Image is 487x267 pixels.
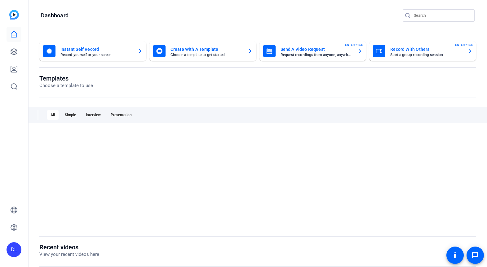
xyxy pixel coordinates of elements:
mat-card-subtitle: Record yourself or your screen [60,53,133,57]
input: Search [414,12,470,19]
div: DL [7,242,21,257]
button: Instant Self RecordRecord yourself or your screen [39,41,146,61]
div: Presentation [107,110,135,120]
span: ENTERPRISE [455,42,473,47]
mat-card-subtitle: Request recordings from anyone, anywhere [281,53,353,57]
div: Simple [61,110,80,120]
h1: Templates [39,75,93,82]
mat-card-subtitle: Choose a template to get started [170,53,243,57]
p: View your recent videos here [39,251,99,258]
button: Send A Video RequestRequest recordings from anyone, anywhereENTERPRISE [259,41,366,61]
img: blue-gradient.svg [9,10,19,20]
mat-card-title: Instant Self Record [60,46,133,53]
mat-card-title: Send A Video Request [281,46,353,53]
mat-card-title: Record With Others [390,46,463,53]
mat-card-subtitle: Start a group recording session [390,53,463,57]
button: Create With A TemplateChoose a template to get started [149,41,256,61]
div: Interview [82,110,104,120]
span: ENTERPRISE [345,42,363,47]
mat-icon: accessibility [451,252,459,259]
p: Choose a template to use [39,82,93,89]
div: All [47,110,59,120]
button: Record With OthersStart a group recording sessionENTERPRISE [369,41,476,61]
h1: Recent videos [39,243,99,251]
mat-card-title: Create With A Template [170,46,243,53]
mat-icon: message [472,252,479,259]
h1: Dashboard [41,12,69,19]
